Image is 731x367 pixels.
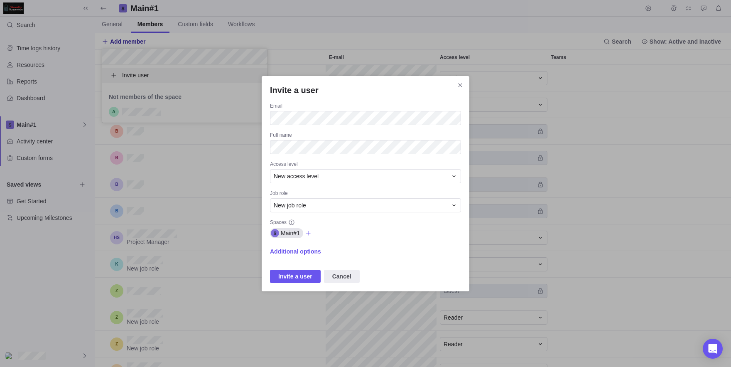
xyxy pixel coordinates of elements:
[270,161,461,169] div: Access level
[278,271,312,281] span: Invite a user
[270,219,461,227] div: Spaces
[262,76,469,291] div: Invite a user
[281,229,300,237] span: Main#1
[703,339,723,359] div: Open Intercom Messenger
[270,190,461,198] div: Job role
[270,103,461,111] div: Email
[454,79,466,91] span: Close
[270,246,321,257] span: Additional options
[270,84,461,96] h2: Invite a user
[270,247,321,256] span: Additional options
[270,270,321,283] span: Invite a user
[332,271,351,281] span: Cancel
[274,172,319,180] span: New access level
[288,219,295,226] svg: info-description
[324,270,360,283] span: Cancel
[274,201,306,209] span: New job role
[270,132,461,140] div: Full name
